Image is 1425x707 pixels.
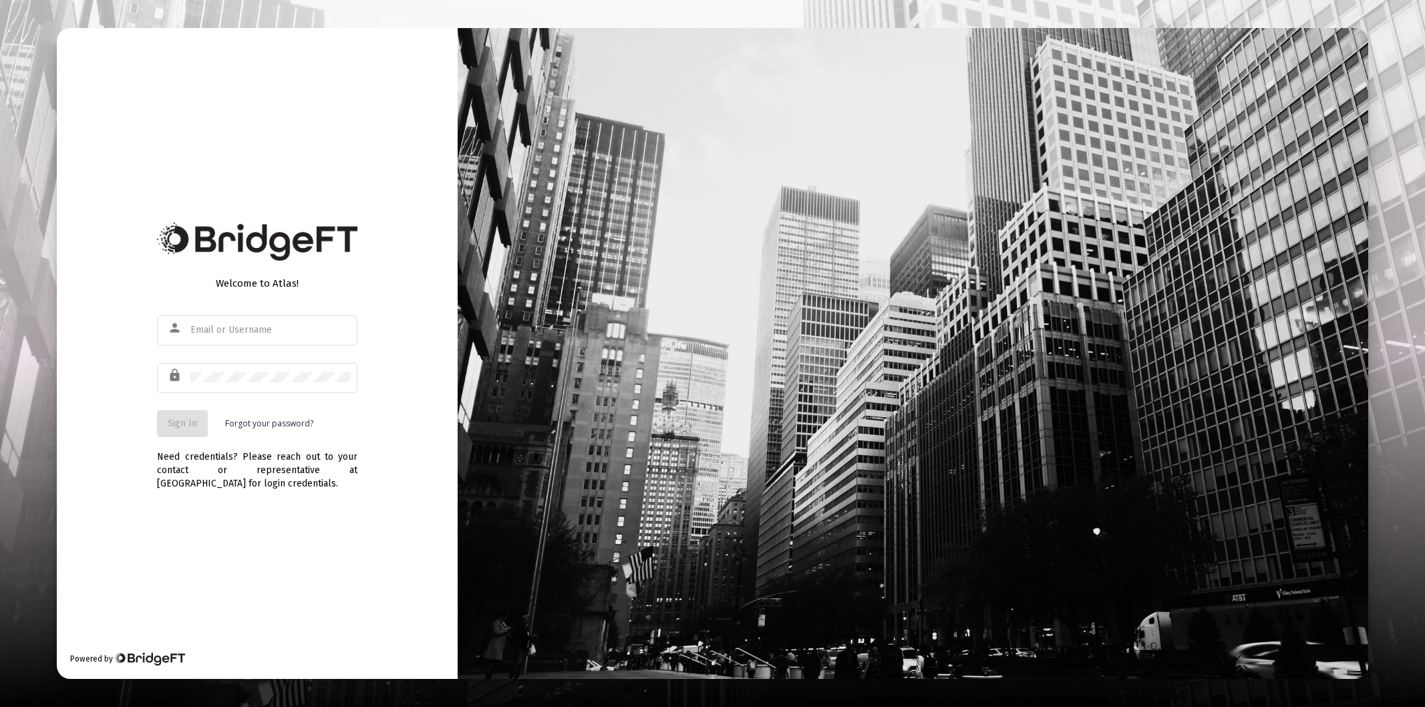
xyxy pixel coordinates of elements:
[114,652,184,666] img: Bridge Financial Technology Logo
[168,320,184,336] mat-icon: person
[190,325,351,335] input: Email or Username
[157,410,208,437] button: Sign In
[157,277,357,290] div: Welcome to Atlas!
[70,652,184,666] div: Powered by
[168,368,184,384] mat-icon: lock
[168,418,197,429] span: Sign In
[225,417,313,430] a: Forgot your password?
[157,437,357,490] div: Need credentials? Please reach out to your contact or representative at [GEOGRAPHIC_DATA] for log...
[157,223,357,261] img: Bridge Financial Technology Logo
